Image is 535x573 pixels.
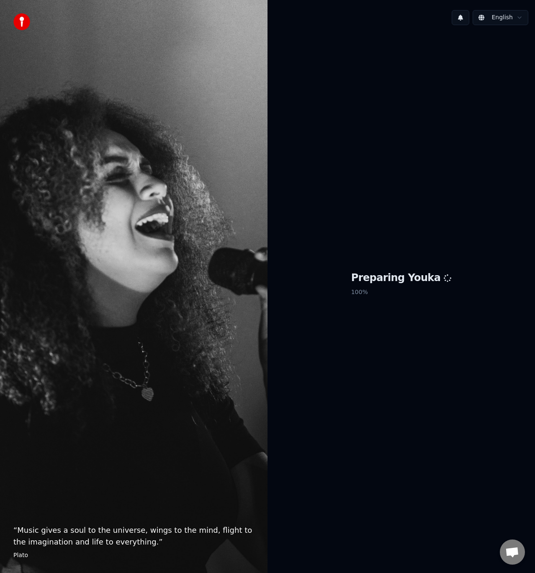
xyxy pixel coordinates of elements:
footer: Plato [13,551,254,560]
img: youka [13,13,30,30]
p: 100 % [351,285,452,300]
div: Öppna chatt [500,539,525,565]
p: “ Music gives a soul to the universe, wings to the mind, flight to the imagination and life to ev... [13,524,254,548]
h1: Preparing Youka [351,271,452,285]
